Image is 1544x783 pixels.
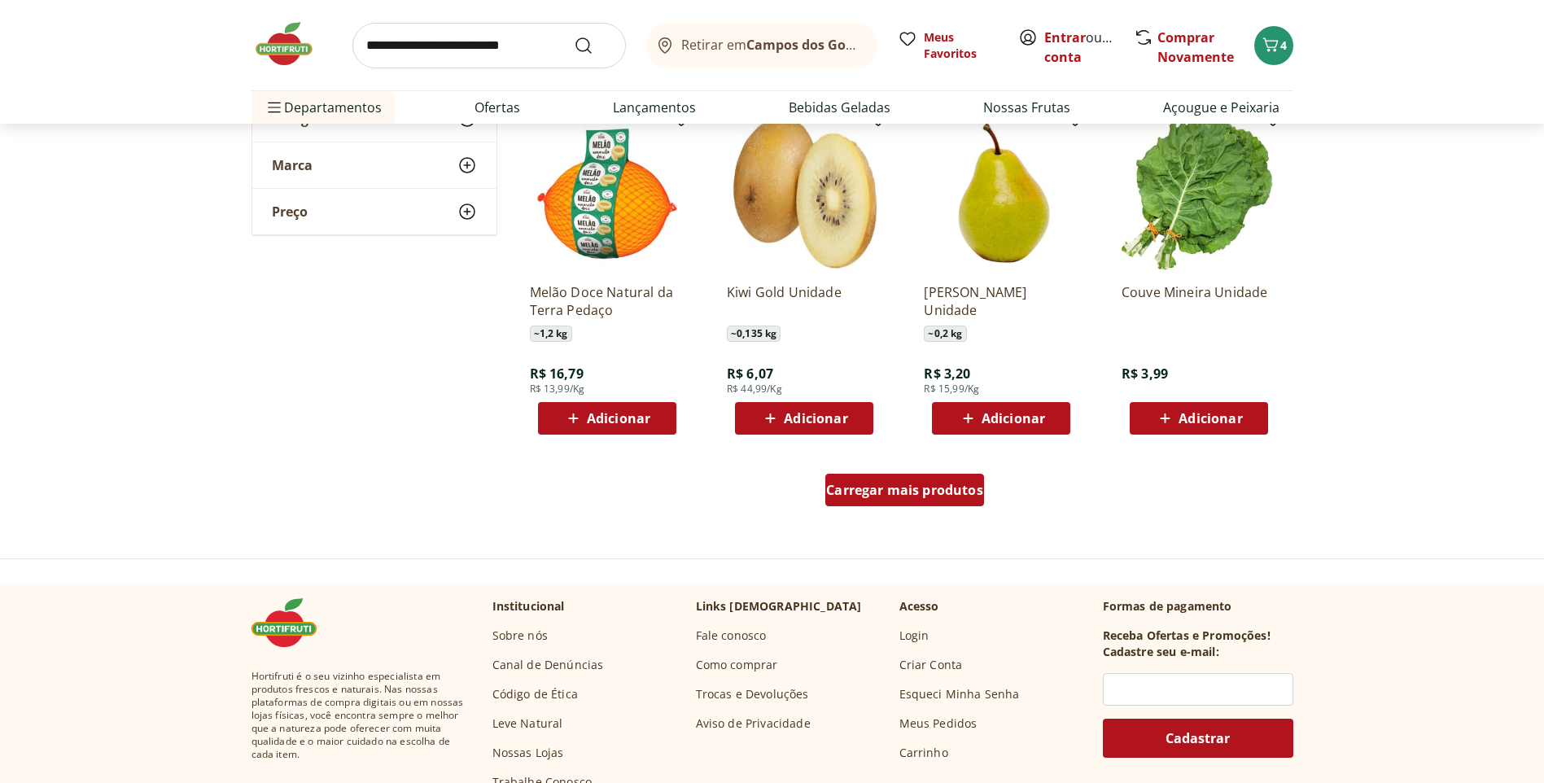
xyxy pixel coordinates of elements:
button: Adicionar [932,402,1070,435]
a: Como comprar [696,657,778,673]
input: search [352,23,626,68]
a: Nossas Frutas [983,98,1070,117]
a: Código de Ética [492,686,578,702]
a: Carregar mais produtos [825,474,984,513]
a: Criar conta [1044,28,1134,66]
span: Meus Favoritos [924,29,999,62]
span: R$ 6,07 [727,365,773,383]
img: Kiwi Gold Unidade [727,116,881,270]
a: Fale conosco [696,628,767,644]
span: R$ 44,99/Kg [727,383,782,396]
span: R$ 16,79 [530,365,584,383]
span: ou [1044,28,1117,67]
span: Hortifruti é o seu vizinho especialista em produtos frescos e naturais. Nas nossas plataformas de... [252,670,466,761]
span: R$ 13,99/Kg [530,383,585,396]
img: Melão Doce Natural da Terra Pedaço [530,116,685,270]
span: R$ 15,99/Kg [924,383,979,396]
button: Adicionar [735,402,873,435]
a: Sobre nós [492,628,548,644]
a: Criar Conta [899,657,963,673]
span: Retirar em [681,37,861,52]
button: Menu [265,88,284,127]
a: [PERSON_NAME] Unidade [924,283,1078,319]
a: Trocas e Devoluções [696,686,809,702]
button: Adicionar [538,402,676,435]
button: Preço [252,189,496,234]
button: Submit Search [574,36,613,55]
b: Campos dos Goytacazes/[GEOGRAPHIC_DATA] [746,36,1042,54]
span: ~ 0,135 kg [727,326,781,342]
a: Meus Pedidos [899,715,978,732]
span: R$ 3,99 [1122,365,1168,383]
span: Adicionar [982,412,1045,425]
span: 4 [1280,37,1287,53]
a: Couve Mineira Unidade [1122,283,1276,319]
a: Açougue e Peixaria [1163,98,1279,117]
button: Adicionar [1130,402,1268,435]
a: Comprar Novamente [1157,28,1234,66]
span: ~ 1,2 kg [530,326,572,342]
a: Meus Favoritos [898,29,999,62]
a: Login [899,628,929,644]
button: Retirar emCampos dos Goytacazes/[GEOGRAPHIC_DATA] [645,23,878,68]
span: Carregar mais produtos [826,483,983,496]
a: Kiwi Gold Unidade [727,283,881,319]
p: Institucional [492,598,565,615]
span: Departamentos [265,88,382,127]
button: Carrinho [1254,26,1293,65]
a: Ofertas [475,98,520,117]
a: Leve Natural [492,715,563,732]
a: Esqueci Minha Senha [899,686,1020,702]
img: Couve Mineira Unidade [1122,116,1276,270]
a: Canal de Denúncias [492,657,604,673]
button: Marca [252,142,496,188]
a: Aviso de Privacidade [696,715,811,732]
h3: Receba Ofertas e Promoções! [1103,628,1271,644]
a: Nossas Lojas [492,745,564,761]
span: Marca [272,157,313,173]
a: Melão Doce Natural da Terra Pedaço [530,283,685,319]
p: Acesso [899,598,939,615]
h3: Cadastre seu e-mail: [1103,644,1219,660]
span: Adicionar [587,412,650,425]
span: R$ 3,20 [924,365,970,383]
span: Preço [272,203,308,220]
img: Hortifruti [252,20,333,68]
a: Carrinho [899,745,948,761]
span: ~ 0,2 kg [924,326,966,342]
span: Cadastrar [1166,732,1230,745]
p: Links [DEMOGRAPHIC_DATA] [696,598,862,615]
img: Hortifruti [252,598,333,647]
span: Adicionar [784,412,847,425]
a: Bebidas Geladas [789,98,890,117]
span: Adicionar [1179,412,1242,425]
p: Formas de pagamento [1103,598,1293,615]
button: Cadastrar [1103,719,1293,758]
a: Entrar [1044,28,1086,46]
a: Lançamentos [613,98,696,117]
img: Pera Williams Unidade [924,116,1078,270]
